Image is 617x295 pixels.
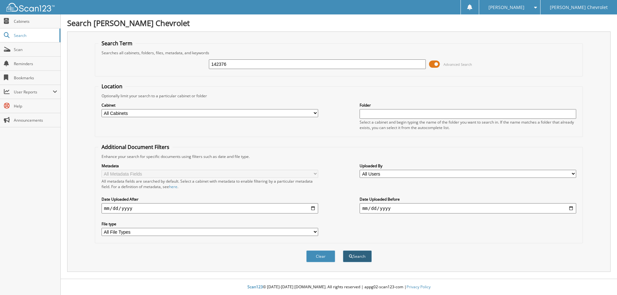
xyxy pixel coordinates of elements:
[102,163,318,169] label: Metadata
[14,61,57,66] span: Reminders
[247,284,263,290] span: Scan123
[102,178,318,189] div: All metadata fields are searched by default. Select a cabinet with metadata to enable filtering b...
[488,5,524,9] span: [PERSON_NAME]
[98,93,580,99] div: Optionally limit your search to a particular cabinet or folder
[306,250,335,262] button: Clear
[407,284,431,290] a: Privacy Policy
[14,103,57,109] span: Help
[343,250,372,262] button: Search
[98,50,580,56] div: Searches all cabinets, folders, files, metadata, and keywords
[360,196,576,202] label: Date Uploaded Before
[98,154,580,159] div: Enhance your search for specific documents using filters such as date and file type.
[98,83,126,90] legend: Location
[98,40,136,47] legend: Search Term
[14,75,57,81] span: Bookmarks
[102,102,318,108] label: Cabinet
[443,62,472,67] span: Advanced Search
[14,117,57,123] span: Announcements
[360,119,576,130] div: Select a cabinet and begin typing the name of the folder you want to search in. If the name match...
[98,143,173,151] legend: Additional Document Filters
[585,264,617,295] iframe: Chat Widget
[14,19,57,24] span: Cabinets
[102,203,318,213] input: start
[6,3,55,12] img: scan123-logo-white.svg
[360,102,576,108] label: Folder
[14,89,53,95] span: User Reports
[102,196,318,202] label: Date Uploaded After
[360,163,576,169] label: Uploaded By
[61,279,617,295] div: © [DATE]-[DATE] [DOMAIN_NAME]. All rights reserved | appg02-scan123-com |
[67,18,611,28] h1: Search [PERSON_NAME] Chevrolet
[550,5,608,9] span: [PERSON_NAME] Chevrolet
[169,184,177,189] a: here
[14,33,56,38] span: Search
[102,221,318,227] label: File type
[14,47,57,52] span: Scan
[360,203,576,213] input: end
